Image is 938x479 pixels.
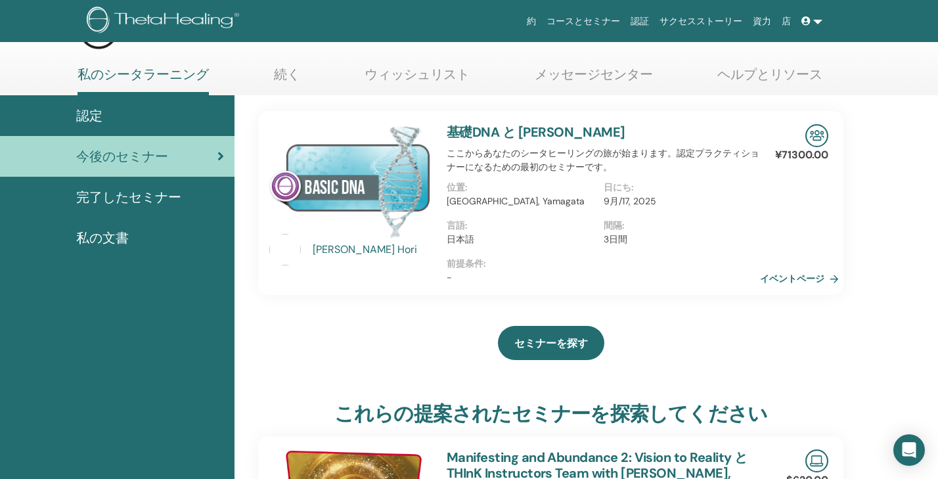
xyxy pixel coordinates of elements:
[76,147,168,166] span: 今後のセミナー
[604,181,753,194] p: 日にち :
[76,106,102,125] span: 認定
[274,66,300,92] a: 続く
[365,66,470,92] a: ウィッシュリスト
[604,233,753,246] p: 3日間
[775,147,828,163] p: ¥71300.00
[313,242,434,258] a: [PERSON_NAME] Hori
[625,9,654,34] a: 認証
[604,194,753,208] p: 9月/17, 2025
[514,336,588,350] span: セミナーを探す
[535,66,653,92] a: メッセージセンター
[447,194,596,208] p: [GEOGRAPHIC_DATA], Yamagata
[447,233,596,246] p: 日本語
[447,124,625,141] a: 基礎DNA と [PERSON_NAME]
[541,9,625,34] a: コースとセミナー
[269,124,431,238] img: 基礎DNA
[760,269,844,288] a: イベントページ
[717,66,822,92] a: ヘルプとリソース
[776,9,796,34] a: 店
[76,228,129,248] span: 私の文書
[87,7,244,36] img: logo.png
[447,181,596,194] p: 位置 :
[334,402,767,426] h3: これらの提案されたセミナーを探索してください
[522,9,541,34] a: 約
[805,124,828,147] img: In-Person Seminar
[748,9,776,34] a: 資力
[498,326,604,360] a: セミナーを探す
[447,257,760,271] p: 前提条件 :
[893,434,925,466] div: Open Intercom Messenger
[76,187,181,207] span: 完了したセミナー
[805,449,828,472] img: Live Online Seminar
[447,271,760,285] p: -
[447,219,596,233] p: 言語 :
[654,9,748,34] a: サクセスストーリー
[604,219,753,233] p: 間隔 :
[447,147,760,174] p: ここからあなたのシータヒーリングの旅が始まります。認定プラクティショナーになるための最初のセミナーです。
[78,66,209,95] a: 私のシータラーニング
